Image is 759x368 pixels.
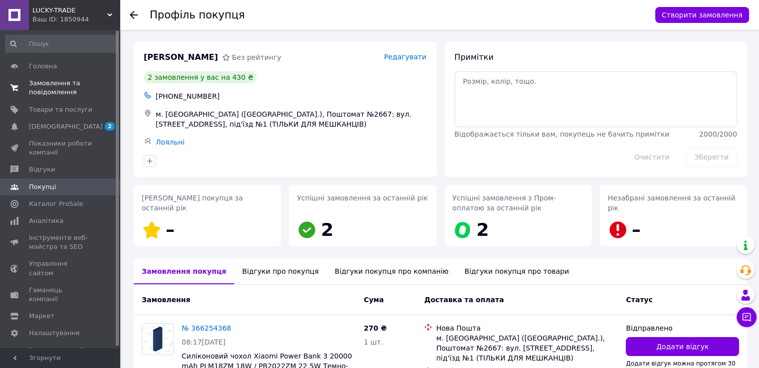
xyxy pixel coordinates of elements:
div: Повернутися назад [130,10,138,20]
span: Успішні замовлення з Пром-оплатою за останній рік [453,194,556,212]
span: Cума [364,296,384,304]
span: Головна [29,62,57,71]
span: 08:17[DATE] [182,338,226,346]
a: Фото товару [142,323,174,355]
span: Управління сайтом [29,259,92,277]
span: Доставка та оплата [424,296,504,304]
span: Замовлення [142,296,190,304]
span: LUCKY-TRADE [32,6,107,15]
div: Замовлення покупця [134,258,234,284]
div: м. [GEOGRAPHIC_DATA] ([GEOGRAPHIC_DATA].), Поштомат №2667: вул. [STREET_ADDRESS], під'їзд №1 (ТІЛ... [436,333,618,363]
span: – [632,219,641,240]
div: Ваш ID: 1850944 [32,15,120,24]
span: Інструменти веб-майстра та SEO [29,233,92,251]
div: Відгуки про покупця [234,258,326,284]
span: – [166,219,175,240]
span: Відображається тільки вам, покупець не бачить примітки [455,130,670,138]
span: Налаштування [29,329,80,338]
span: Каталог ProSale [29,199,83,208]
div: м. [GEOGRAPHIC_DATA] ([GEOGRAPHIC_DATA].), Поштомат №2667: вул. [STREET_ADDRESS], під'їзд №1 (ТІЛ... [154,107,429,131]
img: Фото товару [142,324,173,355]
input: Пошук [5,35,118,53]
span: Покупці [29,183,56,191]
div: Нова Пошта [436,323,618,333]
span: Успішні замовлення за останній рік [297,194,428,202]
span: Товари та послуги [29,105,92,114]
span: 2 [321,219,333,240]
span: 1 шт. [364,338,383,346]
span: Відгуки [29,165,55,174]
span: Редагувати [384,53,426,61]
a: Лояльні [156,138,185,146]
span: 2 [105,122,115,131]
div: 2 замовлення у вас на 430 ₴ [144,71,257,83]
span: Статус [626,296,652,304]
span: Гаманець компанії [29,286,92,304]
span: Додати відгук [656,342,709,352]
span: Показники роботи компанії [29,139,92,157]
div: Відгуки покупця про товари [457,258,577,284]
h1: Профіль покупця [150,9,245,21]
span: 270 ₴ [364,324,387,332]
span: Без рейтингу [232,53,281,61]
span: 2000 / 2000 [699,130,737,138]
button: Створити замовлення [655,7,749,23]
a: № 366254368 [182,324,231,332]
span: Незабрані замовлення за останній рік [608,194,736,212]
div: [PHONE_NUMBER] [154,89,429,103]
div: Відгуки покупця про компанію [327,258,457,284]
span: Примітки [455,52,494,62]
span: [PERSON_NAME] покупця за останній рік [142,194,243,212]
span: Аналітика [29,216,63,225]
span: [DEMOGRAPHIC_DATA] [29,122,103,131]
span: [PERSON_NAME] [144,52,218,63]
span: Замовлення та повідомлення [29,79,92,97]
span: Маркет [29,312,54,321]
button: Чат з покупцем [737,307,757,327]
span: 2 [477,219,489,240]
div: Відправлено [626,323,739,333]
button: Додати відгук [626,337,739,356]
